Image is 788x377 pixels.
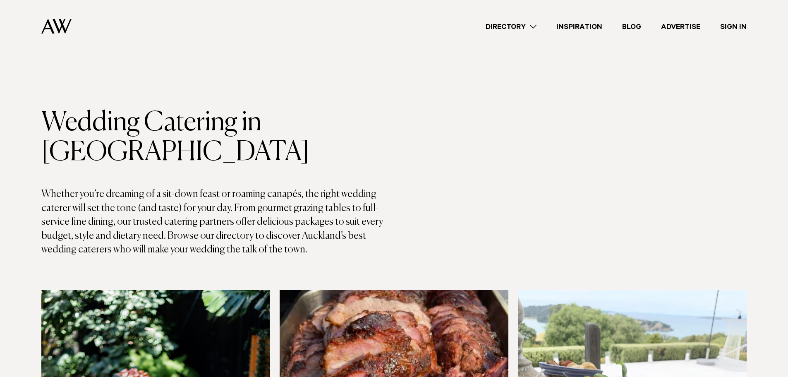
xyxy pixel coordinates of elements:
[651,21,710,32] a: Advertise
[41,187,394,257] p: Whether you’re dreaming of a sit-down feast or roaming canapés, the right wedding caterer will se...
[710,21,757,32] a: Sign In
[41,108,394,168] h1: Wedding Catering in [GEOGRAPHIC_DATA]
[41,19,72,34] img: Auckland Weddings Logo
[476,21,546,32] a: Directory
[546,21,612,32] a: Inspiration
[612,21,651,32] a: Blog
